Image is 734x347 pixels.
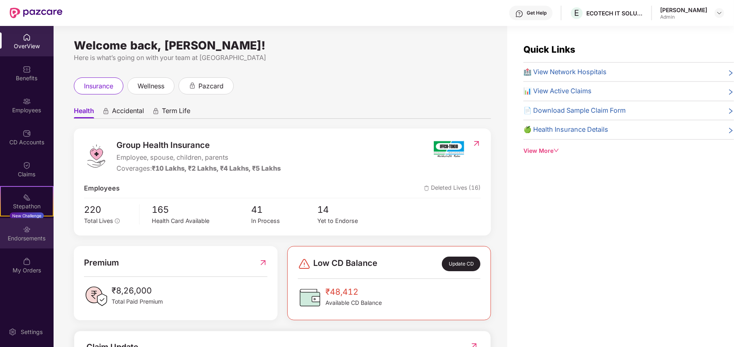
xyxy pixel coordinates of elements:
[84,183,120,193] span: Employees
[10,212,44,219] div: New Challenge
[115,218,120,223] span: info-circle
[112,107,144,118] span: Accidental
[728,107,734,116] span: right
[189,82,196,89] div: animation
[575,8,579,18] span: E
[152,164,281,172] span: ₹10 Lakhs, ₹2 Lakhs, ₹4 Lakhs, ₹5 Lakhs
[660,14,707,20] div: Admin
[716,10,723,16] img: svg+xml;base64,PHN2ZyBpZD0iRHJvcGRvd24tMzJ4MzIiIHhtbG5zPSJodHRwOi8vd3d3LnczLm9yZy8yMDAwL3N2ZyIgd2...
[317,202,383,216] span: 14
[152,107,159,115] div: animation
[23,97,31,105] img: svg+xml;base64,PHN2ZyBpZD0iRW1wbG95ZWVzIiB4bWxucz0iaHR0cDovL3d3dy53My5vcmcvMjAwMC9zdmciIHdpZHRoPS...
[23,257,31,266] img: svg+xml;base64,PHN2ZyBpZD0iTXlfT3JkZXJzIiBkYXRhLW5hbWU9Ik15IE9yZGVycyIgeG1sbnM9Imh0dHA6Ly93d3cudz...
[728,88,734,96] span: right
[74,107,94,118] span: Health
[251,202,317,216] span: 41
[198,81,224,91] span: pazcard
[434,139,464,159] img: insurerIcon
[728,126,734,135] span: right
[728,69,734,77] span: right
[23,193,31,201] img: svg+xml;base64,PHN2ZyB4bWxucz0iaHR0cDovL3d3dy53My5vcmcvMjAwMC9zdmciIHdpZHRoPSIyMSIgaGVpZ2h0PSIyMC...
[84,81,113,91] span: insurance
[138,81,164,91] span: wellness
[112,297,163,306] span: Total Paid Premium
[116,152,281,163] span: Employee, spouse, children, parents
[298,257,311,270] img: svg+xml;base64,PHN2ZyBpZD0iRGFuZ2VyLTMyeDMyIiB4bWxucz0iaHR0cDovL3d3dy53My5vcmcvMjAwMC9zdmciIHdpZH...
[23,33,31,41] img: svg+xml;base64,PHN2ZyBpZD0iSG9tZSIgeG1sbnM9Imh0dHA6Ly93d3cudzMub3JnLzIwMDAvc3ZnIiB3aWR0aD0iMjAiIG...
[23,65,31,73] img: svg+xml;base64,PHN2ZyBpZD0iQmVuZWZpdHMiIHhtbG5zPSJodHRwOi8vd3d3LnczLm9yZy8yMDAwL3N2ZyIgd2lkdGg9Ij...
[74,53,491,63] div: Here is what’s going on with your team at [GEOGRAPHIC_DATA]
[162,107,190,118] span: Term Life
[553,148,559,153] span: down
[442,257,480,271] div: Update CD
[325,285,382,298] span: ₹48,412
[116,163,281,173] div: Coverages:
[523,67,607,77] span: 🏥 View Network Hospitals
[313,257,377,271] span: Low CD Balance
[527,10,547,16] div: Get Help
[152,216,251,225] div: Health Card Available
[74,42,491,49] div: Welcome back, [PERSON_NAME]!
[10,8,62,18] img: New Pazcare Logo
[112,284,163,297] span: ₹8,26,000
[523,44,575,55] span: Quick Links
[23,225,31,233] img: svg+xml;base64,PHN2ZyBpZD0iRW5kb3JzZW1lbnRzIiB4bWxucz0iaHR0cDovL3d3dy53My5vcmcvMjAwMC9zdmciIHdpZH...
[1,202,53,210] div: Stepathon
[102,107,110,115] div: animation
[523,105,626,116] span: 📄 Download Sample Claim Form
[84,284,108,308] img: PaidPremiumIcon
[424,186,429,191] img: deleteIcon
[317,216,383,225] div: Yet to Endorse
[523,124,608,135] span: 🍏 Health Insurance Details
[18,328,45,336] div: Settings
[84,217,113,224] span: Total Lives
[84,256,119,269] span: Premium
[23,129,31,137] img: svg+xml;base64,PHN2ZyBpZD0iQ0RfQWNjb3VudHMiIGRhdGEtbmFtZT0iQ0QgQWNjb3VudHMiIHhtbG5zPSJodHRwOi8vd3...
[84,144,108,168] img: logo
[523,86,592,96] span: 📊 View Active Claims
[259,256,267,269] img: RedirectIcon
[251,216,317,225] div: In Process
[116,139,281,152] span: Group Health Insurance
[325,298,382,307] span: Available CD Balance
[152,202,251,216] span: 165
[523,146,734,155] div: View More
[660,6,707,14] div: [PERSON_NAME]
[586,9,643,17] div: ECOTECH IT SOLUTIONS PRIVATE LIMITED
[23,161,31,169] img: svg+xml;base64,PHN2ZyBpZD0iQ2xhaW0iIHhtbG5zPSJodHRwOi8vd3d3LnczLm9yZy8yMDAwL3N2ZyIgd2lkdGg9IjIwIi...
[424,183,481,193] span: Deleted Lives (16)
[9,328,17,336] img: svg+xml;base64,PHN2ZyBpZD0iU2V0dGluZy0yMHgyMCIgeG1sbnM9Imh0dHA6Ly93d3cudzMub3JnLzIwMDAvc3ZnIiB3aW...
[472,139,481,148] img: RedirectIcon
[298,285,322,310] img: CDBalanceIcon
[515,10,523,18] img: svg+xml;base64,PHN2ZyBpZD0iSGVscC0zMngzMiIgeG1sbnM9Imh0dHA6Ly93d3cudzMub3JnLzIwMDAvc3ZnIiB3aWR0aD...
[84,202,133,216] span: 220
